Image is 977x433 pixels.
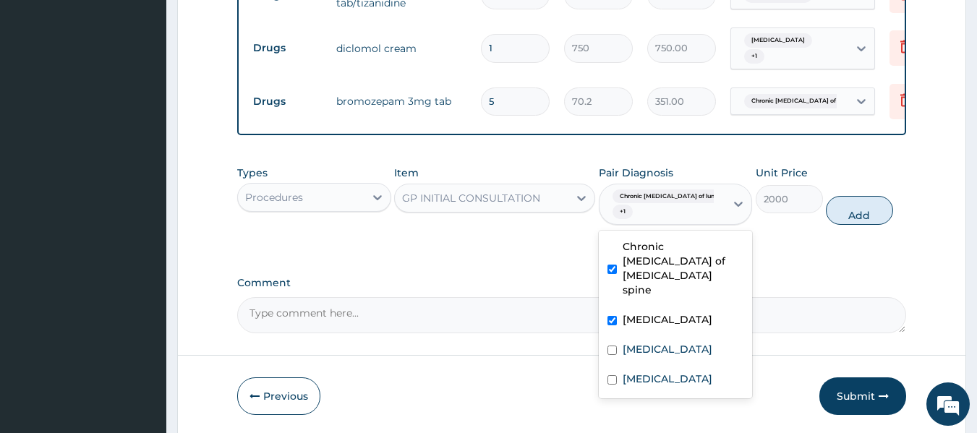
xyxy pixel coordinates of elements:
[756,166,808,180] label: Unit Price
[623,372,712,386] label: [MEDICAL_DATA]
[819,377,906,415] button: Submit
[246,35,329,61] td: Drugs
[623,239,744,297] label: Chronic [MEDICAL_DATA] of [MEDICAL_DATA] spine
[329,34,474,63] td: diclomol cream
[613,205,633,219] span: + 1
[744,49,764,64] span: + 1
[237,7,272,42] div: Minimize live chat window
[613,189,735,204] span: Chronic [MEDICAL_DATA] of lumba...
[237,377,320,415] button: Previous
[394,166,419,180] label: Item
[84,127,200,273] span: We're online!
[237,167,268,179] label: Types
[329,87,474,116] td: bromozepam 3mg tab
[599,166,673,180] label: Pair Diagnosis
[744,94,867,108] span: Chronic [MEDICAL_DATA] of lumba...
[623,342,712,356] label: [MEDICAL_DATA]
[623,312,712,327] label: [MEDICAL_DATA]
[75,81,243,100] div: Chat with us now
[246,88,329,115] td: Drugs
[402,191,540,205] div: GP INITIAL CONSULTATION
[245,190,303,205] div: Procedures
[7,283,276,334] textarea: Type your message and hit 'Enter'
[744,33,812,48] span: [MEDICAL_DATA]
[826,196,893,225] button: Add
[27,72,59,108] img: d_794563401_company_1708531726252_794563401
[237,277,907,289] label: Comment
